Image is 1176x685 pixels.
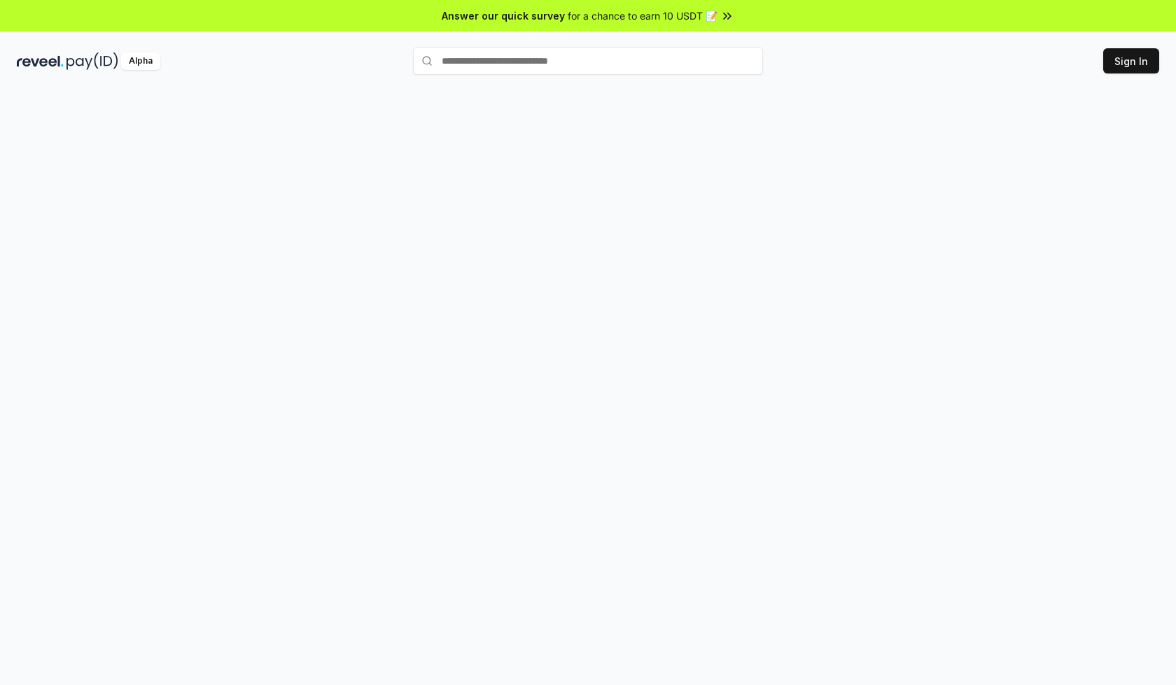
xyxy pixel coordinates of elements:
[121,52,160,70] div: Alpha
[442,8,565,23] span: Answer our quick survey
[568,8,717,23] span: for a chance to earn 10 USDT 📝
[66,52,118,70] img: pay_id
[1103,48,1159,73] button: Sign In
[17,52,64,70] img: reveel_dark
